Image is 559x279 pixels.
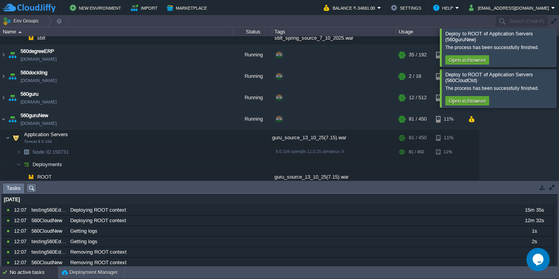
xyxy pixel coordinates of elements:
div: 12:07 [14,237,29,247]
button: New Environment [70,3,123,12]
div: 2s [515,258,553,268]
div: The process has been successfully finished. [445,44,554,51]
a: Node ID:150731 [32,149,70,155]
button: Deployment Manager [62,268,118,276]
div: 12:07 [14,205,29,215]
a: [DOMAIN_NAME] [21,55,57,63]
span: Removing ROOT context [70,249,127,256]
a: Application ServersTomcat 9.0.104 [23,132,69,137]
button: [EMAIL_ADDRESS][DOMAIN_NAME] [469,3,551,12]
span: Getting logs [70,228,97,235]
div: Running [233,66,272,87]
span: Removing ROOT context [70,259,127,266]
span: 150731 [32,149,70,155]
img: AMDAwAAAACH5BAEAAAAALAAAAAABAAEAAAICRAEAOw== [0,87,7,108]
span: Application Servers [23,131,69,138]
a: sblt [36,35,47,41]
div: sblt_spring_source_7_10_2025.war [272,32,396,44]
span: Tasks [7,183,21,193]
a: 560guru [21,90,38,98]
div: Usage [397,27,479,36]
div: 12:07 [14,258,29,268]
span: Node ID: [33,149,52,155]
div: Name [1,27,233,36]
div: Tags [273,27,396,36]
span: Getting logs [70,238,97,245]
div: testing560EduBee [30,205,68,215]
div: 2s [515,237,553,247]
div: 11% [436,130,461,146]
div: No active tasks [10,266,58,279]
img: AMDAwAAAACH5BAEAAAAALAAAAAABAAEAAAICRAEAOw== [21,32,26,44]
img: AMDAwAAAACH5BAEAAAAALAAAAAABAAEAAAICRAEAOw== [18,31,22,33]
div: 81 / 450 [409,146,424,158]
img: AMDAwAAAACH5BAEAAAAALAAAAAABAAEAAAICRAEAOw== [26,32,36,44]
div: guru_source_13_10_25(7.15).war [272,171,396,183]
img: AMDAwAAAACH5BAEAAAAALAAAAAABAAEAAAICRAEAOw== [21,171,26,183]
span: Tomcat 9.0.104 [24,139,52,144]
img: AMDAwAAAACH5BAEAAAAALAAAAAABAAEAAAICRAEAOw== [16,158,21,170]
div: Running [233,87,272,108]
button: Import [131,3,160,12]
a: ROOT [36,174,53,180]
div: 12m 32s [515,216,553,226]
div: 11% [436,146,461,158]
div: testing560EduBee [30,237,68,247]
span: Deploying ROOT context [70,207,126,214]
span: 560degreeERP [21,47,54,55]
a: [DOMAIN_NAME] [21,119,57,127]
button: Marketplace [167,3,209,12]
div: 81 / 450 [409,130,427,146]
div: The process has been successfully finished. [445,85,554,91]
a: 560dockling [21,69,47,77]
div: 15m 35s [515,205,553,215]
span: 9.0.104-openjdk-11.0.25-almalinux-9 [276,149,344,154]
div: 11% [436,109,461,130]
div: 560CloudNew [30,216,68,226]
button: Settings [391,3,424,12]
button: Open in Browser [446,97,488,104]
span: Deployments [32,161,63,168]
img: AMDAwAAAACH5BAEAAAAALAAAAAABAAEAAAICRAEAOw== [0,109,7,130]
img: AMDAwAAAACH5BAEAAAAALAAAAAABAAEAAAICRAEAOw== [21,158,32,170]
img: AMDAwAAAACH5BAEAAAAALAAAAAABAAEAAAICRAEAOw== [16,146,21,158]
img: AMDAwAAAACH5BAEAAAAALAAAAAABAAEAAAICRAEAOw== [7,87,18,108]
button: Balance ₹-34691.00 [324,3,377,12]
button: Help [433,3,455,12]
span: Deploying ROOT context [70,217,126,224]
img: CloudJiffy [3,3,56,13]
div: 2 / 16 [409,66,421,87]
div: testing560EduBee [30,247,68,257]
a: 560guruNew [21,112,48,119]
div: 2% [436,66,461,87]
img: AMDAwAAAACH5BAEAAAAALAAAAAABAAEAAAICRAEAOw== [21,146,32,158]
button: Env Groups [3,16,41,26]
img: AMDAwAAAACH5BAEAAAAALAAAAAABAAEAAAICRAEAOw== [5,130,10,146]
span: Deploy to ROOT of Application Servers (560CloudOld) [445,72,533,83]
iframe: chat widget [526,248,551,271]
div: 2% [436,87,461,108]
div: 12 / 512 [409,87,427,108]
div: 12:07 [14,247,29,257]
span: Deploy to ROOT of Application Servers (560guruNew) [445,31,533,42]
img: AMDAwAAAACH5BAEAAAAALAAAAAABAAEAAAICRAEAOw== [7,44,18,65]
div: Running [233,109,272,130]
div: 12:07 [14,226,29,236]
img: AMDAwAAAACH5BAEAAAAALAAAAAABAAEAAAICRAEAOw== [26,171,36,183]
div: 3s [515,247,553,257]
div: guru_source_13_10_25(7.15).war [272,130,396,146]
div: 81 / 450 [409,109,427,130]
div: [DATE] [2,195,554,205]
div: 1s [515,226,553,236]
img: AMDAwAAAACH5BAEAAAAALAAAAAABAAEAAAICRAEAOw== [7,109,18,130]
div: 12:07 [14,216,29,226]
a: [DOMAIN_NAME] [21,98,57,106]
div: Running [233,44,272,65]
div: 560CloudNew [30,226,68,236]
div: Status [234,27,272,36]
img: AMDAwAAAACH5BAEAAAAALAAAAAABAAEAAAICRAEAOw== [7,66,18,87]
